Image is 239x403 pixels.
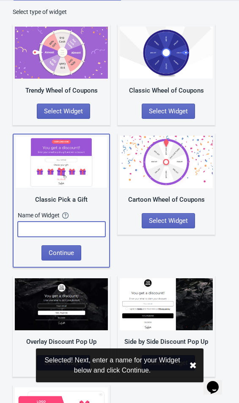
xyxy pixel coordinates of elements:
div: Selected! Next, enter a name for your Widget below and click Continue. [43,355,182,376]
div: Name of Widget [18,211,62,219]
span: Select Widget [149,217,188,224]
span: Continue [49,249,74,256]
div: Cartoon Wheel of Coupons [120,195,213,205]
img: classic_game.jpg [120,27,213,79]
img: trendy_game.png [15,27,108,79]
img: full_screen_popup.jpg [15,278,108,330]
button: Select Widget [37,104,90,119]
button: Select Widget [142,104,195,119]
button: Select Widget [142,213,195,228]
img: regular_popup.jpg [120,278,213,330]
div: Overlay Discount Pop Up [15,337,108,347]
button: close [189,360,197,371]
div: Classic Wheel of Coupons [120,86,213,96]
div: Select type of widget [13,8,226,16]
iframe: chat widget [203,369,231,395]
div: Side by Side Discount Pop Up [120,337,213,347]
span: Select Widget [44,108,83,115]
div: Classic Pick a Gift [16,195,107,205]
div: Trendy Wheel of Coupons [15,86,108,96]
span: Select Widget [149,108,188,115]
img: cartoon_game.jpg [120,136,213,188]
img: gift_game.jpg [16,137,107,188]
button: Continue [41,245,81,260]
